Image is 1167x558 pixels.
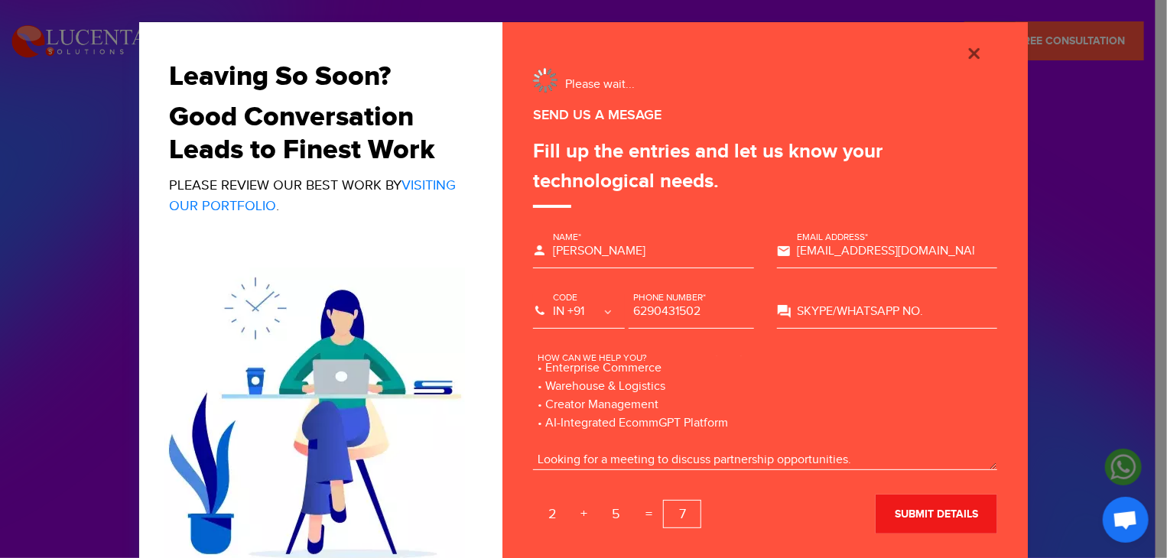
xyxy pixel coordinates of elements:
[1103,497,1149,543] div: Open chat
[574,502,593,526] span: +
[638,502,660,526] span: =
[170,177,457,214] a: Visiting Our Portfolio
[170,175,461,216] p: Please review our best work by .
[876,495,997,534] button: submit details
[965,44,983,63] img: cross_icon.png
[170,60,461,93] h2: Leaving So Soon?
[533,68,557,92] img: waiting.gif
[533,77,635,92] span: Please wait...
[170,101,461,167] h2: Good Conversation Leads to Finest Work
[951,41,997,63] button: Close
[533,105,997,125] div: SEND US A MESAGE
[895,508,978,521] span: submit details
[533,137,997,208] div: Fill up the entries and let us know your technological needs.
